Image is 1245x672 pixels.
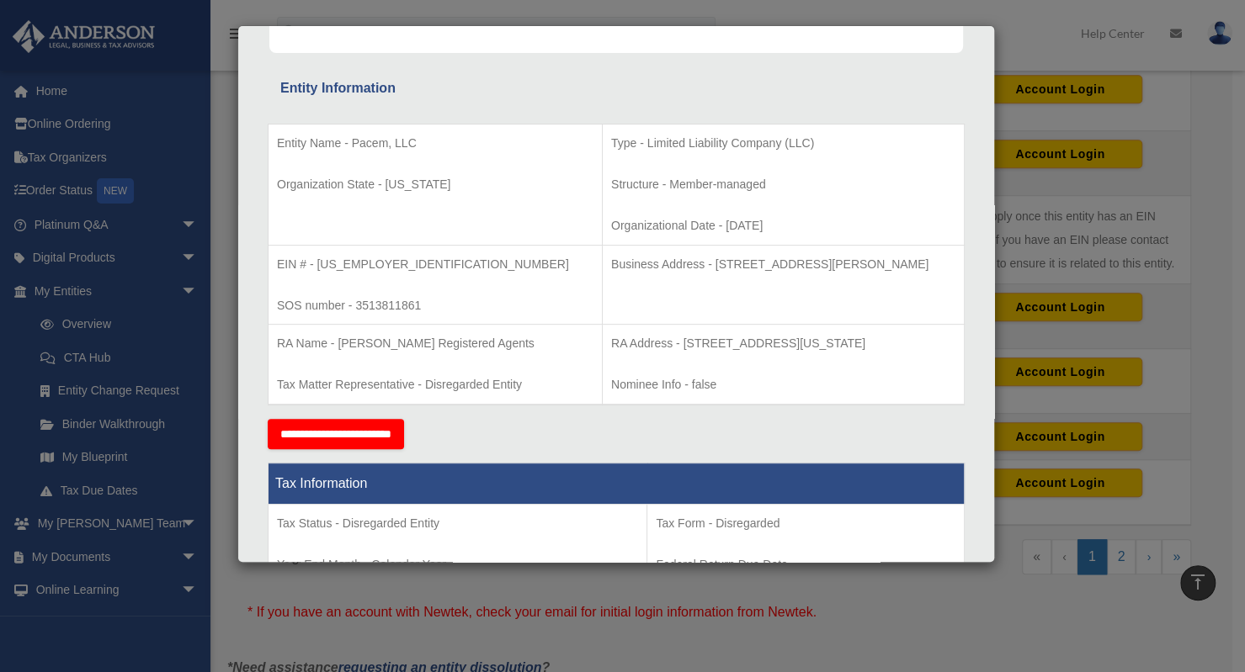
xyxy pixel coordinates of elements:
p: Year End Month - Calendar Year [277,554,638,575]
p: Tax Status - Disregarded Entity [277,513,638,534]
p: Federal Return Due Date - [656,554,955,575]
p: Tax Matter Representative - Disregarded Entity [277,374,593,395]
p: SOS number - 3513811861 [277,295,593,316]
p: Organization State - [US_STATE] [277,174,593,195]
p: Organizational Date - [DATE] [611,215,955,236]
p: RA Name - [PERSON_NAME] Registered Agents [277,333,593,354]
p: Tax Form - Disregarded [656,513,955,534]
div: Entity Information [280,77,952,100]
p: Business Address - [STREET_ADDRESS][PERSON_NAME] [611,254,955,275]
p: RA Address - [STREET_ADDRESS][US_STATE] [611,333,955,354]
p: EIN # - [US_EMPLOYER_IDENTIFICATION_NUMBER] [277,254,593,275]
p: Entity Name - Pacem, LLC [277,133,593,154]
p: Nominee Info - false [611,374,955,395]
td: Tax Period Type - Calendar Year [269,504,647,628]
p: Type - Limited Liability Company (LLC) [611,133,955,154]
p: Structure - Member-managed [611,174,955,195]
th: Tax Information [269,463,965,504]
